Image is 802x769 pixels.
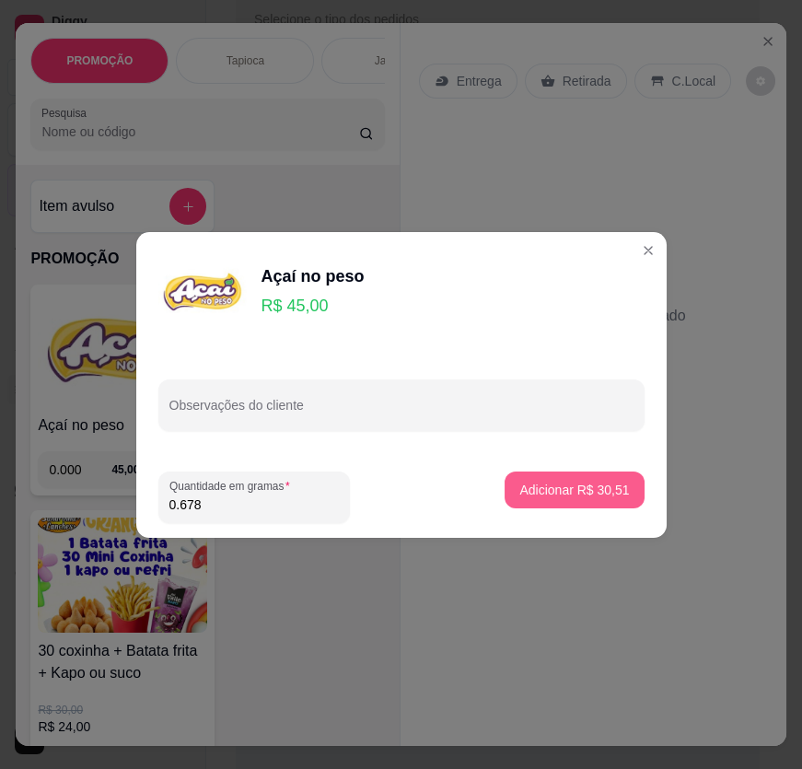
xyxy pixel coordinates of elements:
div: Açaí no peso [262,263,365,289]
input: Observações do cliente [169,403,633,422]
img: product-image [158,247,250,339]
input: Quantidade em gramas [169,495,339,514]
button: Close [633,236,663,265]
button: Adicionar R$ 30,51 [505,472,644,508]
p: Adicionar R$ 30,51 [519,481,629,499]
label: Quantidade em gramas [169,478,296,494]
p: R$ 45,00 [262,293,365,319]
